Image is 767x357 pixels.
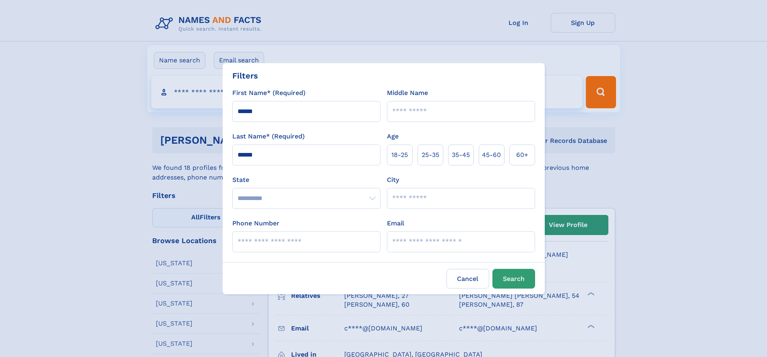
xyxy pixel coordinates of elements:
div: Filters [232,70,258,82]
label: City [387,175,399,185]
label: Middle Name [387,88,428,98]
label: Cancel [447,269,489,289]
button: Search [492,269,535,289]
span: 18‑25 [391,150,408,160]
label: Age [387,132,399,141]
span: 45‑60 [482,150,501,160]
label: State [232,175,380,185]
span: 60+ [516,150,528,160]
span: 25‑35 [422,150,439,160]
label: Email [387,219,404,228]
span: 35‑45 [452,150,470,160]
label: Phone Number [232,219,279,228]
label: First Name* (Required) [232,88,306,98]
label: Last Name* (Required) [232,132,305,141]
